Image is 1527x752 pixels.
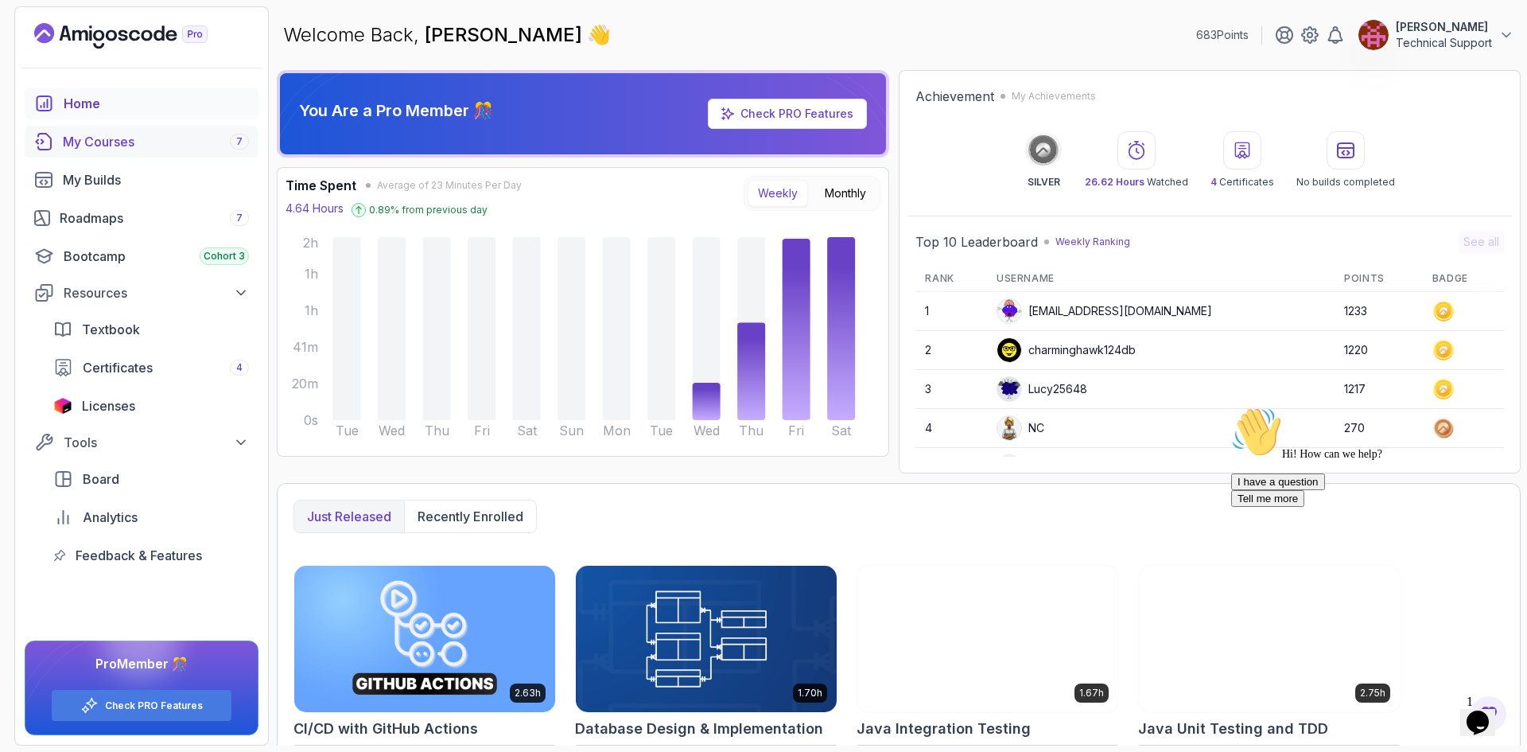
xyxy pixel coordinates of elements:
div: My Courses [63,132,249,151]
tspan: Wed [694,423,720,438]
img: Java Integration Testing card [857,566,1118,712]
img: Database Design & Implementation card [576,566,837,712]
img: :wave: [6,6,57,57]
a: Check PRO Features [105,699,203,712]
td: 4 [915,409,987,448]
tspan: Thu [425,423,449,438]
tspan: 1h [305,302,318,318]
tspan: Fri [474,423,490,438]
p: Watched [1085,176,1188,189]
tspan: 1h [305,266,318,282]
td: 5 [915,448,987,487]
h3: Time Spent [286,176,356,195]
span: Hi! How can we help? [6,48,157,60]
span: Board [83,470,119,489]
span: [PERSON_NAME] [425,23,587,46]
h2: CI/CD with GitHub Actions [293,718,478,740]
tspan: 0s [304,412,318,428]
div: charminghawk124db [997,337,1136,363]
span: 7 [236,135,243,148]
td: 3 [915,370,987,409]
h2: Java Integration Testing [857,718,1031,740]
button: I have a question [6,73,100,90]
div: Lucy25648 [997,376,1087,402]
div: Roadmaps [60,208,249,228]
p: You Are a Pro Member 🎊 [299,99,493,122]
iframe: chat widget [1460,688,1511,736]
tspan: 20m [292,376,318,392]
td: 1217 [1335,370,1423,409]
tspan: Mon [603,423,631,438]
th: Username [987,266,1335,292]
a: Check PRO Features [740,107,853,120]
th: Badge [1423,266,1504,292]
td: 1 [915,292,987,331]
a: builds [25,164,258,196]
span: Certificates [83,358,153,377]
tspan: Sat [831,423,852,438]
a: Check PRO Features [708,99,867,129]
a: Landing page [34,23,244,49]
div: NC [997,415,1044,441]
p: Recently enrolled [418,507,523,526]
p: 1.67h [1079,687,1104,699]
a: home [25,88,258,119]
button: Check PRO Features [51,689,232,722]
div: asifahmedjesi [997,454,1100,480]
a: roadmaps [25,202,258,234]
span: Cohort 3 [204,250,245,263]
a: certificates [44,352,258,384]
span: Textbook [82,320,140,339]
a: courses [25,126,258,158]
span: 👋 [584,18,617,53]
tspan: Sat [517,423,538,438]
tspan: Sun [559,423,584,438]
button: Weekly [748,180,808,207]
div: 👋Hi! How can we help?I have a questionTell me more [6,6,293,107]
th: Rank [915,266,987,292]
tspan: Tue [650,423,673,438]
td: 1233 [1335,292,1423,331]
p: Welcome Back, [283,22,611,48]
span: 26.62 Hours [1085,176,1144,188]
button: Just released [294,501,404,532]
tspan: Wed [379,423,405,438]
button: See all [1459,231,1504,253]
td: 2 [915,331,987,370]
button: user profile image[PERSON_NAME]Technical Support [1358,19,1514,51]
span: 7 [236,212,243,224]
img: user profile image [997,455,1021,479]
div: My Builds [63,170,249,189]
p: No builds completed [1296,176,1395,189]
iframe: chat widget [1225,400,1511,680]
tspan: Fri [788,423,804,438]
span: 4 [236,361,243,374]
div: [EMAIL_ADDRESS][DOMAIN_NAME] [997,298,1212,324]
img: user profile image [1358,20,1389,50]
tspan: 2h [303,235,318,251]
span: Average of 23 Minutes Per Day [377,179,522,192]
p: 1.70h [798,687,822,699]
tspan: Tue [336,423,359,438]
p: 4.64 Hours [286,201,344,216]
button: Recently enrolled [404,501,536,532]
div: Home [64,94,249,113]
div: Bootcamp [64,247,249,266]
tspan: Thu [739,423,763,438]
tspan: 41m [293,339,318,355]
a: textbook [44,314,258,345]
button: Resources [25,279,258,307]
a: analytics [44,501,258,533]
h2: Database Design & Implementation [575,718,823,740]
button: Monthly [814,180,876,207]
p: 0.89 % from previous day [369,204,488,216]
button: Tell me more [6,90,80,107]
p: Just released [307,507,391,526]
p: My Achievements [1012,90,1096,103]
a: licenses [44,390,258,422]
button: Tools [25,428,258,457]
img: user profile image [997,338,1021,362]
div: Resources [64,283,249,302]
p: Certificates [1210,176,1274,189]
